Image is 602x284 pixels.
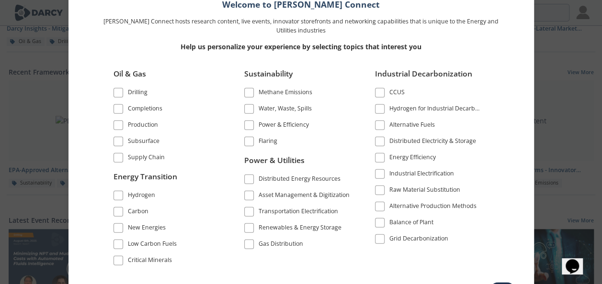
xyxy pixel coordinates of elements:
div: Carbon [128,207,148,218]
div: Supply Chain [128,153,165,164]
div: Methane Emissions [259,88,312,99]
div: Energy Transition [114,171,221,189]
div: Industrial Electrification [389,169,454,181]
div: New Energies [128,223,166,234]
div: Hydrogen for Industrial Decarbonization [389,104,482,116]
div: Alternative Fuels [389,120,435,132]
div: Flaring [259,137,277,148]
div: Subsurface [128,137,159,148]
iframe: chat widget [562,246,592,274]
div: Low Carbon Fuels [128,239,177,251]
div: Grid Decarbonization [389,234,448,246]
p: [PERSON_NAME] Connect hosts research content, live events, innovator storefronts and networking c... [100,17,502,35]
div: Distributed Electricity & Storage [389,137,476,148]
div: Distributed Energy Resources [259,174,341,186]
div: Asset Management & Digitization [259,190,350,202]
div: Raw Material Substitution [389,186,460,197]
div: Water, Waste, Spills [259,104,312,116]
div: Alternative Production Methods [389,202,477,213]
div: Energy Efficiency [389,153,436,164]
div: Drilling [128,88,148,99]
div: Renewables & Energy Storage [259,223,341,234]
div: Industrial Decarbonization [375,68,482,87]
div: Power & Utilities [244,154,352,173]
div: Critical Minerals [128,255,172,267]
div: CCUS [389,88,405,99]
div: Completions [128,104,162,116]
div: Hydrogen [128,190,155,202]
div: Balance of Plant [389,218,433,229]
div: Oil & Gas [114,68,221,87]
p: Help us personalize your experience by selecting topics that interest you [100,42,502,52]
div: Sustainability [244,68,352,87]
div: Production [128,120,158,132]
div: Transportation Electrification [259,207,338,218]
div: Gas Distribution [259,239,303,251]
div: Power & Efficiency [259,120,309,132]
